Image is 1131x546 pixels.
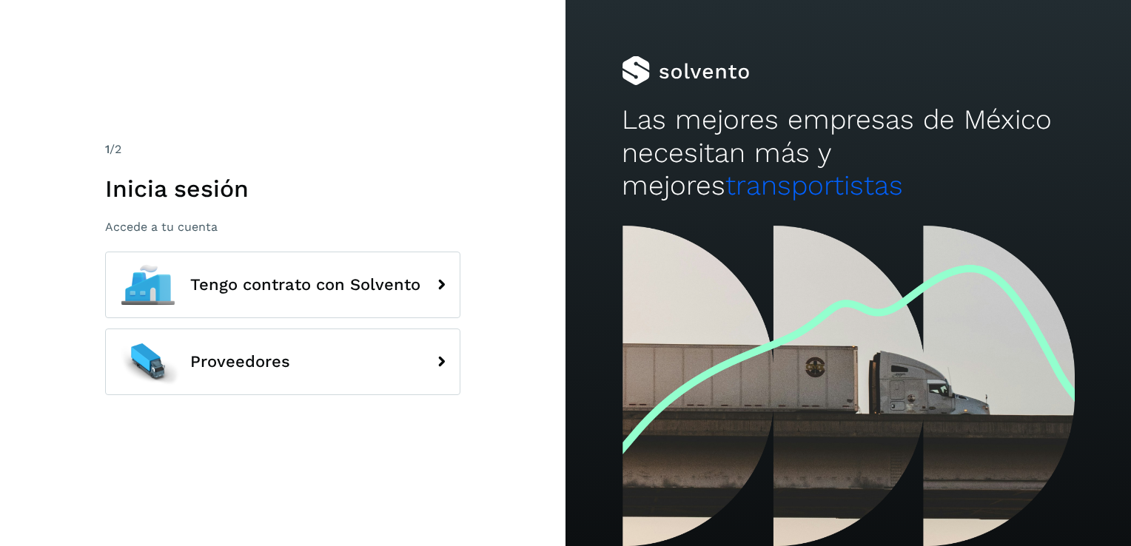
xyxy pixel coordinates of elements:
div: /2 [105,141,460,158]
h2: Las mejores empresas de México necesitan más y mejores [622,104,1074,202]
p: Accede a tu cuenta [105,220,460,234]
button: Tengo contrato con Solvento [105,252,460,318]
span: Tengo contrato con Solvento [190,276,420,294]
span: Proveedores [190,353,290,371]
button: Proveedores [105,328,460,395]
h1: Inicia sesión [105,175,460,203]
span: 1 [105,142,110,156]
span: transportistas [725,169,903,201]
